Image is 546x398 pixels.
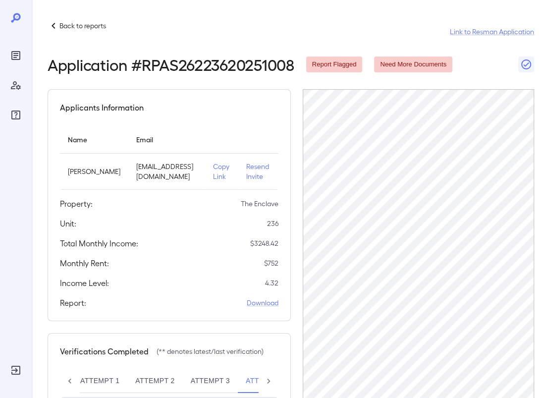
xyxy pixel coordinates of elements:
span: Need More Documents [374,60,452,69]
h5: Total Monthly Income: [60,237,138,249]
th: Name [60,125,128,154]
h5: Income Level: [60,277,109,289]
a: Link to Resman Application [450,27,534,37]
table: simple table [60,125,278,190]
div: Log Out [8,362,24,378]
a: Download [247,298,278,308]
button: Close Report [518,57,534,72]
p: The Enclave [241,199,278,209]
p: [EMAIL_ADDRESS][DOMAIN_NAME] [136,162,197,181]
p: $ 752 [264,258,278,268]
button: Attempt 1 [72,369,127,393]
h5: Monthly Rent: [60,257,109,269]
p: Copy Link [213,162,230,181]
h5: Property: [60,198,93,210]
th: Email [128,125,205,154]
h5: Unit: [60,218,76,229]
div: Reports [8,48,24,63]
p: Resend Invite [246,162,271,181]
h5: Report: [60,297,86,309]
button: Attempt 2 [127,369,182,393]
button: Attempt 4** [238,369,299,393]
span: Report Flagged [306,60,363,69]
p: $ 3248.42 [250,238,278,248]
button: Attempt 3 [183,369,238,393]
h2: Application # RPAS26223620251008 [48,56,294,73]
p: Back to reports [59,21,106,31]
h5: Verifications Completed [60,345,149,357]
p: (** denotes latest/last verification) [157,346,264,356]
div: Manage Users [8,77,24,93]
div: FAQ [8,107,24,123]
p: 4.32 [265,278,278,288]
p: [PERSON_NAME] [68,167,120,176]
h5: Applicants Information [60,102,144,114]
p: 236 [267,219,278,228]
